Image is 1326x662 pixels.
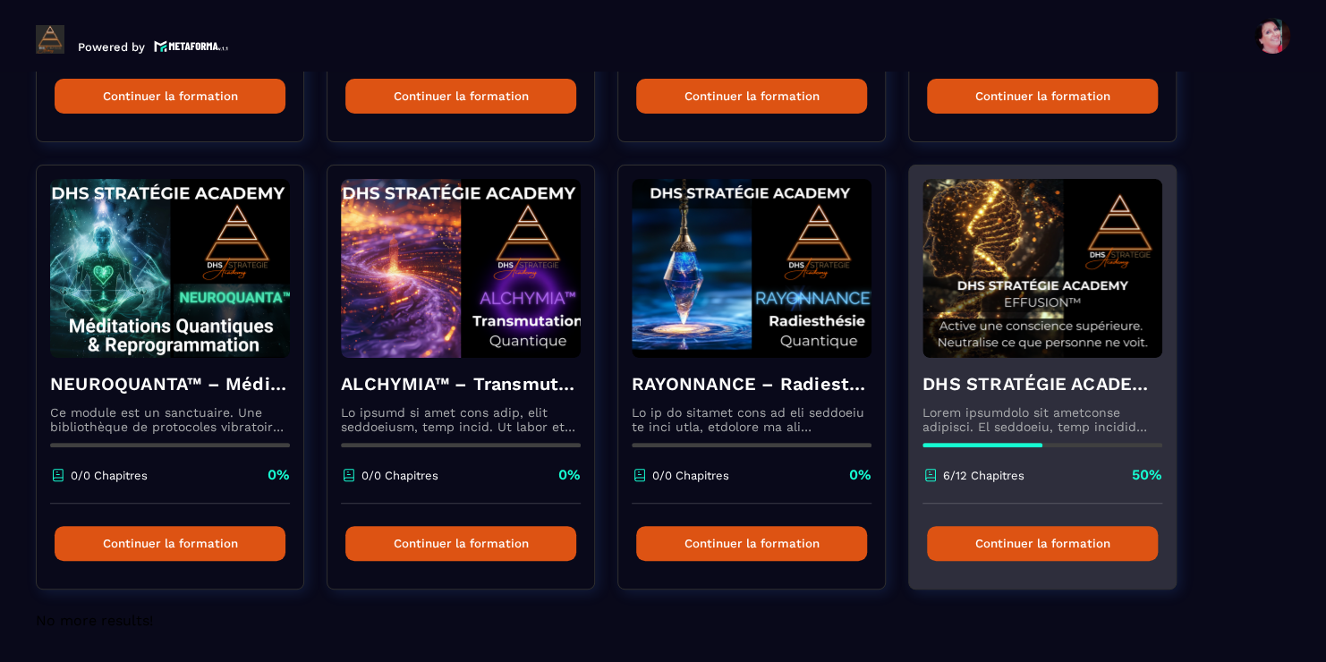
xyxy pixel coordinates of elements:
[55,79,285,114] button: Continuer la formation
[78,40,145,54] p: Powered by
[36,165,327,612] a: formation-backgroundNEUROQUANTA™ – Méditations Quantiques de ReprogrammationCe module est un sanc...
[55,526,285,561] button: Continuer la formation
[327,165,617,612] a: formation-backgroundALCHYMIA™ – Transmutation QuantiqueLo ipsumd si amet cons adip, elit seddoeiu...
[341,371,581,396] h4: ALCHYMIA™ – Transmutation Quantique
[345,79,576,114] button: Continuer la formation
[849,465,871,485] p: 0%
[341,405,581,434] p: Lo ipsumd si amet cons adip, elit seddoeiusm, temp incid. Ut labor et dolore mag aliquaenimad mi ...
[36,25,64,54] img: logo-branding
[361,469,438,482] p: 0/0 Chapitres
[922,405,1162,434] p: Lorem ipsumdolo sit ametconse adipisci. El seddoeiu, temp incidid utla et dolo ma aliqu enimadmi ...
[50,179,290,358] img: formation-background
[71,469,148,482] p: 0/0 Chapitres
[632,371,871,396] h4: RAYONNANCE – Radiesthésie Quantique™ - DHS Strategie Academy
[345,526,576,561] button: Continuer la formation
[922,371,1162,396] h4: DHS STRATÉGIE ACADEMY™ – EFFUSION
[617,165,908,612] a: formation-backgroundRAYONNANCE – Radiesthésie Quantique™ - DHS Strategie AcademyLo ip do sitamet ...
[652,469,729,482] p: 0/0 Chapitres
[632,179,871,358] img: formation-background
[50,405,290,434] p: Ce module est un sanctuaire. Une bibliothèque de protocoles vibratoires, où chaque méditation agi...
[636,79,867,114] button: Continuer la formation
[943,469,1024,482] p: 6/12 Chapitres
[927,526,1158,561] button: Continuer la formation
[50,371,290,396] h4: NEUROQUANTA™ – Méditations Quantiques de Reprogrammation
[154,38,229,54] img: logo
[36,612,153,629] span: No more results!
[268,465,290,485] p: 0%
[908,165,1199,612] a: formation-backgroundDHS STRATÉGIE ACADEMY™ – EFFUSIONLorem ipsumdolo sit ametconse adipisci. El s...
[632,405,871,434] p: Lo ip do sitamet cons ad eli seddoeiu te inci utla, etdolore ma ali enimadmin ve qui nostru ex ul...
[636,526,867,561] button: Continuer la formation
[1132,465,1162,485] p: 50%
[341,179,581,358] img: formation-background
[927,79,1158,114] button: Continuer la formation
[922,179,1162,358] img: formation-background
[558,465,581,485] p: 0%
